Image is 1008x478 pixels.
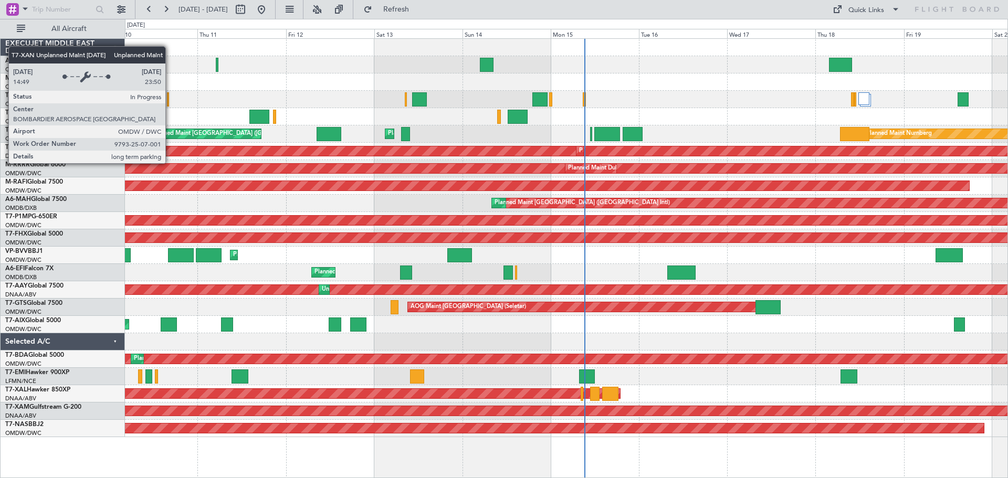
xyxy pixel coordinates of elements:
a: T7-[PERSON_NAME]Global 7500 [5,92,102,99]
span: T7-[PERSON_NAME] [5,92,66,99]
span: T7-P1MP [5,214,31,220]
div: Planned Maint [GEOGRAPHIC_DATA] ([GEOGRAPHIC_DATA]) [152,126,318,142]
span: T7-XAM [5,404,29,410]
div: Mon 15 [551,29,639,38]
a: T7-XAMGulfstream G-200 [5,404,81,410]
a: A6-EFIFalcon 7X [5,265,54,272]
a: OMDB/DXB [5,204,37,212]
div: Planned Maint Nice ([GEOGRAPHIC_DATA]) [233,247,350,263]
a: OMDB/DXB [5,118,37,125]
div: Planned Maint [GEOGRAPHIC_DATA] ([GEOGRAPHIC_DATA] Intl) [495,195,670,211]
a: T7-AAYGlobal 7500 [5,283,64,289]
span: A6-MAH [5,196,31,203]
span: T7-[PERSON_NAME] [5,144,66,151]
span: [DATE] - [DATE] [178,5,228,14]
a: T7-[PERSON_NAME]Global 6000 [5,144,102,151]
span: T7-AAY [5,283,28,289]
a: DNAA/ABV [5,291,36,299]
a: T7-ONEXFalcon 8X [5,127,62,133]
a: OMDW/DWC [5,100,41,108]
span: All Aircraft [27,25,111,33]
a: M-RAFIGlobal 7500 [5,179,63,185]
span: VP-BVV [5,248,28,254]
div: Planned Maint Dubai (Al Maktoum Intl) [134,351,237,367]
a: OMDW/DWC [5,135,41,143]
div: Thu 18 [815,29,904,38]
a: M-RRRRGlobal 6000 [5,162,66,168]
a: OMDW/DWC [5,256,41,264]
div: [DATE] [127,21,145,30]
a: OMDB/DXB [5,66,37,73]
span: A6-EFI [5,265,25,272]
span: A6-KAH [5,58,29,64]
div: Sun 14 [463,29,551,38]
a: OMDW/DWC [5,239,41,247]
a: T7-EMIHawker 900XP [5,369,69,376]
button: Quick Links [827,1,905,18]
a: T7-XALHawker 850XP [5,387,70,393]
div: Planned Maint Nurnberg [866,126,932,142]
a: OMDW/DWC [5,429,41,437]
div: AOG Maint [GEOGRAPHIC_DATA] (Seletar) [411,299,526,315]
span: M-AMBR [5,75,32,81]
span: T7-NAS [5,421,28,428]
a: T7-[PERSON_NAME]Global 6000 [5,110,102,116]
div: Fri 19 [904,29,992,38]
span: T7-EMI [5,369,26,376]
div: Sat 13 [374,29,463,38]
span: M-RRRR [5,162,30,168]
a: A6-KAHLineage 1000 [5,58,69,64]
button: Refresh [359,1,422,18]
div: Planned Maint Dubai (Al Maktoum Intl) [314,264,418,280]
a: A6-MAHGlobal 7500 [5,196,67,203]
a: OMDW/DWC [5,308,41,316]
a: DNAA/ABV [5,152,36,160]
span: T7-ONEX [5,127,33,133]
a: OMDW/DWC [5,187,41,195]
a: OMDW/DWC [5,325,41,333]
div: Unplanned Maint [GEOGRAPHIC_DATA] (Al Maktoum Intl) [322,282,477,298]
a: T7-P1MPG-650ER [5,214,57,220]
div: Planned Maint Dubai (Al Maktoum Intl) [579,143,682,159]
span: T7-XAL [5,387,27,393]
a: DNAA/ABV [5,395,36,402]
div: Thu 11 [197,29,286,38]
a: DNAA/ABV [5,412,36,420]
span: T7-GTS [5,300,27,306]
a: VP-BVVBBJ1 [5,248,43,254]
a: T7-NASBBJ2 [5,421,44,428]
div: Quick Links [848,5,884,16]
a: LFMN/NCE [5,377,36,385]
div: Wed 10 [109,29,197,38]
input: Trip Number [32,2,92,17]
div: Fri 12 [286,29,374,38]
div: Planned Maint Dubai (Al Maktoum Intl) [568,161,671,176]
span: Refresh [374,6,418,13]
a: T7-FHXGlobal 5000 [5,231,63,237]
div: Tue 16 [639,29,727,38]
span: T7-BDA [5,352,28,358]
button: All Aircraft [12,20,114,37]
a: OMDW/DWC [5,360,41,368]
span: M-RAFI [5,179,27,185]
a: OMDW/DWC [5,221,41,229]
div: Planned Maint Dubai (Al Maktoum Intl) [388,126,491,142]
div: Wed 17 [727,29,815,38]
a: OMDB/DXB [5,273,37,281]
span: T7-[PERSON_NAME] [5,110,66,116]
span: T7-AIX [5,317,25,324]
span: T7-FHX [5,231,27,237]
a: M-AMBRGlobal 5000 [5,75,68,81]
a: T7-GTSGlobal 7500 [5,300,62,306]
a: T7-AIXGlobal 5000 [5,317,61,324]
a: T7-BDAGlobal 5000 [5,352,64,358]
a: OMDW/DWC [5,169,41,177]
a: OMDW/DWC [5,83,41,91]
